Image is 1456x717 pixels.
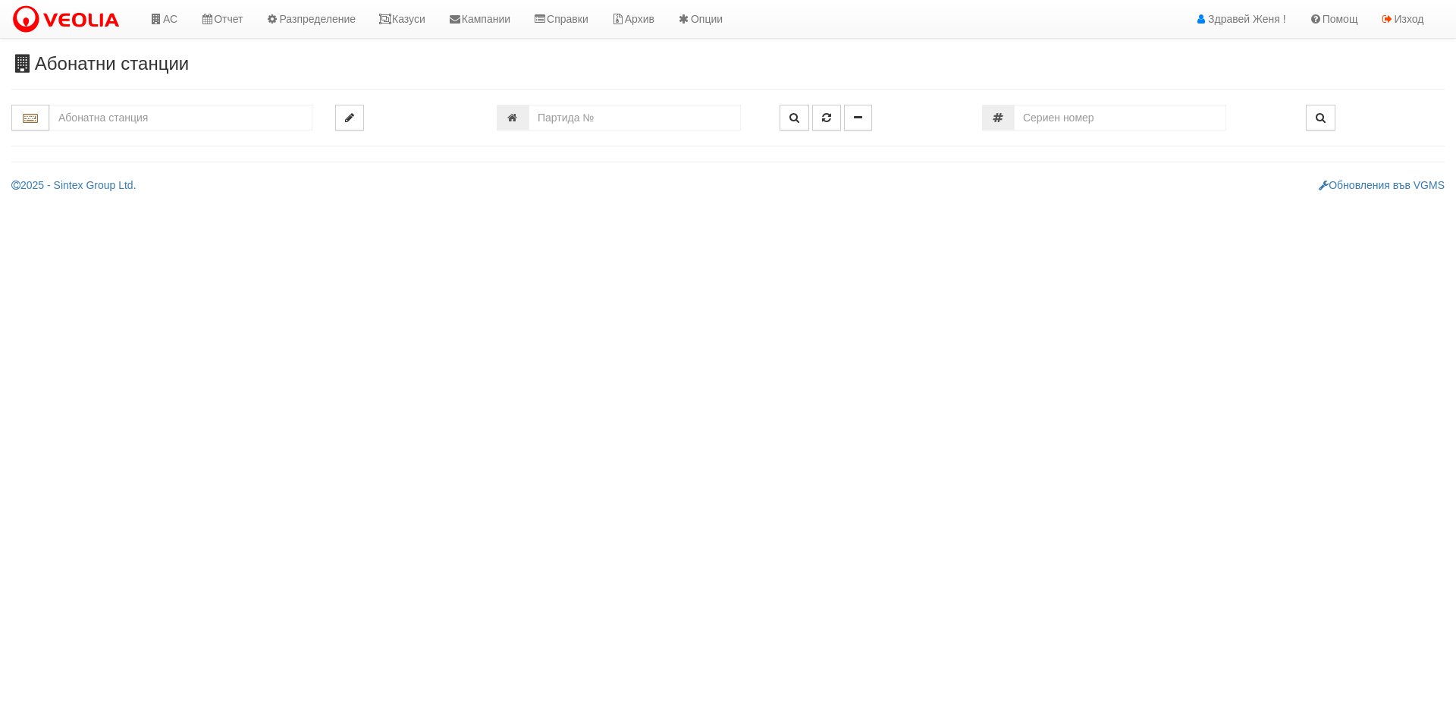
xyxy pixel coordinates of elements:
[11,54,1445,74] h3: Абонатни станции
[11,4,127,36] img: VeoliaLogo.png
[49,105,312,131] input: Абонатна станция
[11,179,136,191] a: 2025 - Sintex Group Ltd.
[1319,179,1445,191] a: Обновления във VGMS
[529,105,741,131] input: Партида №
[1014,105,1226,131] input: Сериен номер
